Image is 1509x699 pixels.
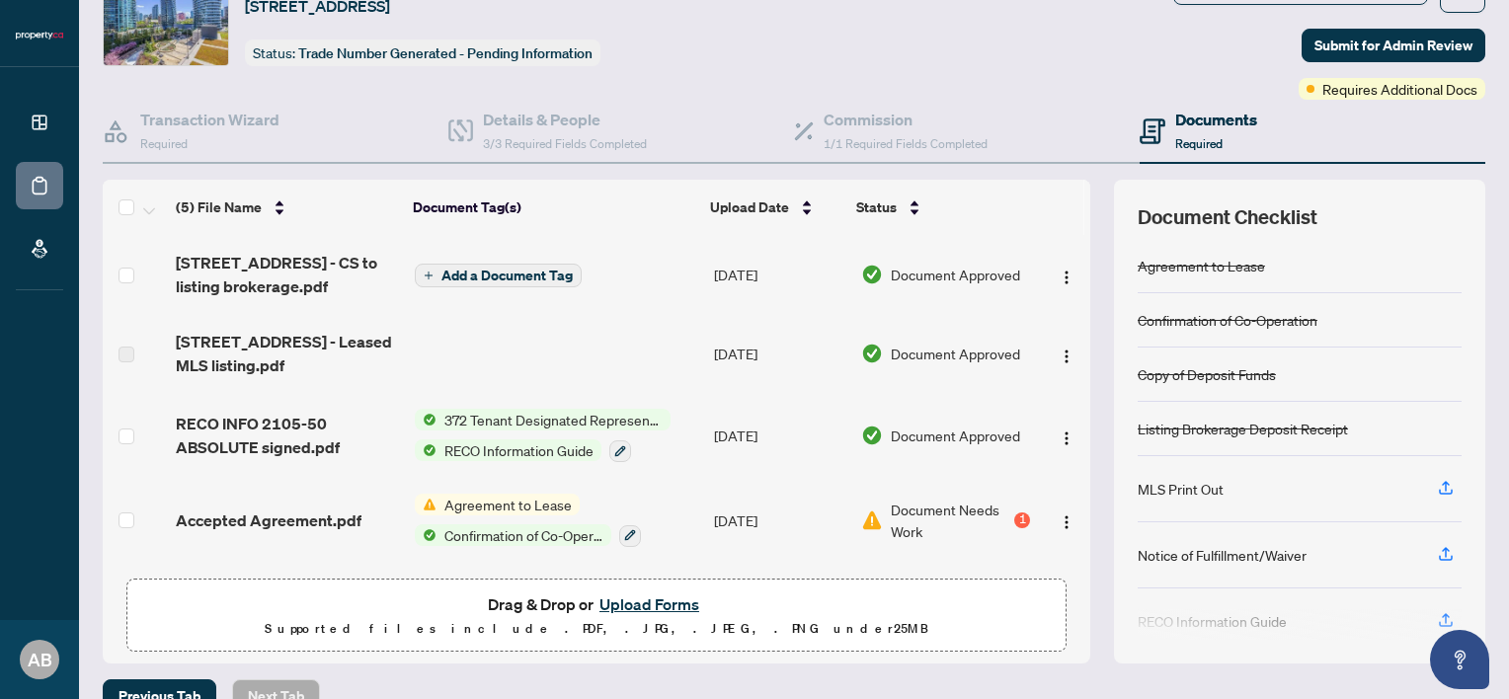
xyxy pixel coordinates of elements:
span: Document Approved [891,343,1020,364]
span: (5) File Name [176,196,262,218]
div: Confirmation of Co-Operation [1138,309,1317,331]
td: [DATE] [706,563,854,648]
button: Logo [1051,338,1082,369]
span: Upload Date [710,196,789,218]
img: Status Icon [415,494,437,515]
img: Logo [1059,514,1074,530]
span: 372 Tenant Designated Representation Agreement with Company Schedule A [437,409,671,430]
img: logo [16,30,63,41]
div: Copy of Deposit Funds [1138,363,1276,385]
th: Status [848,180,1032,235]
div: 1 [1014,512,1030,528]
span: Requires Additional Docs [1322,78,1477,100]
td: [DATE] [706,235,854,314]
img: Status Icon [415,409,437,430]
span: Trade Number Generated - Pending Information [298,44,593,62]
span: Document Checklist [1138,203,1317,231]
div: Notice of Fulfillment/Waiver [1138,544,1307,566]
img: Document Status [861,425,883,446]
img: Document Status [861,343,883,364]
span: RECO INFO 2105-50 ABSOLUTE signed.pdf [176,412,399,459]
div: MLS Print Out [1138,478,1224,500]
div: Status: [245,39,600,66]
button: Logo [1051,505,1082,536]
span: Document Needs Work [891,499,1010,542]
span: Document Approved [891,264,1020,285]
button: Logo [1051,259,1082,290]
button: Add a Document Tag [415,263,582,288]
td: [DATE] [706,314,854,393]
span: Accepted Agreement.pdf [176,508,361,532]
button: Status Icon372 Tenant Designated Representation Agreement with Company Schedule AStatus IconRECO ... [415,409,671,462]
h4: Documents [1175,108,1257,131]
h4: Details & People [483,108,647,131]
span: Required [1175,136,1223,151]
button: Status IconAgreement to LeaseStatus IconConfirmation of Co-Operation [415,494,641,547]
span: Required [140,136,188,151]
span: Drag & Drop or [488,591,705,617]
img: Document Status [861,264,883,285]
img: Logo [1059,349,1074,364]
span: Add a Document Tag [441,269,573,282]
td: [DATE] [706,478,854,563]
div: Agreement to Lease [1138,255,1265,276]
span: 1/1 Required Fields Completed [824,136,988,151]
h4: Transaction Wizard [140,108,279,131]
td: [DATE] [706,393,854,478]
span: RECO Information Guide [437,439,601,461]
button: Logo [1051,420,1082,451]
th: Document Tag(s) [405,180,702,235]
button: Submit for Admin Review [1302,29,1485,62]
img: Logo [1059,430,1074,446]
p: Supported files include .PDF, .JPG, .JPEG, .PNG under 25 MB [139,617,1054,641]
span: Confirmation of Co-Operation [437,524,611,546]
button: Add a Document Tag [415,264,582,287]
th: Upload Date [702,180,849,235]
span: Agreement to Lease [437,494,580,515]
span: 3/3 Required Fields Completed [483,136,647,151]
div: Listing Brokerage Deposit Receipt [1138,418,1348,439]
button: Open asap [1430,630,1489,689]
img: Document Status [861,509,883,531]
th: (5) File Name [168,180,405,235]
img: Status Icon [415,439,437,461]
img: Status Icon [415,524,437,546]
span: Document Approved [891,425,1020,446]
span: AB [28,646,52,673]
span: [STREET_ADDRESS] - CS to listing brokerage.pdf [176,251,399,298]
span: [STREET_ADDRESS] - Leased MLS listing.pdf [176,330,399,377]
span: plus [424,271,434,280]
button: Upload Forms [594,591,705,617]
span: Status [856,196,897,218]
h4: Commission [824,108,988,131]
span: Submit for Admin Review [1314,30,1472,61]
img: Logo [1059,270,1074,285]
span: Drag & Drop orUpload FormsSupported files include .PDF, .JPG, .JPEG, .PNG under25MB [127,580,1066,653]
